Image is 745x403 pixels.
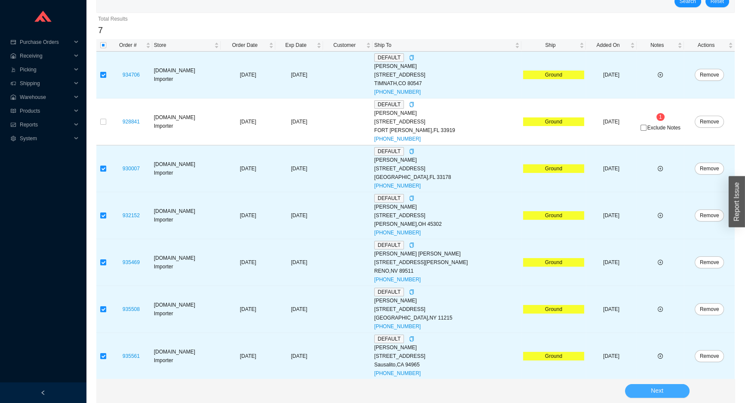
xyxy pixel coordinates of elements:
[10,136,16,141] span: setting
[10,40,16,45] span: credit-card
[586,98,637,145] td: [DATE]
[20,90,71,104] span: Warehouse
[20,132,71,145] span: System
[374,277,421,283] a: [PHONE_NUMBER]
[686,41,727,49] span: Actions
[586,286,637,333] td: [DATE]
[374,258,520,267] div: [STREET_ADDRESS][PERSON_NAME]
[409,196,414,201] span: copy
[374,352,520,360] div: [STREET_ADDRESS]
[651,386,663,396] span: Next
[10,122,16,127] span: fund
[374,249,520,258] div: [PERSON_NAME] [PERSON_NAME]
[277,305,321,314] div: [DATE]
[154,160,219,177] div: [DOMAIN_NAME] Importer
[656,113,665,121] sup: 1
[695,163,724,175] button: Remove
[154,348,219,365] div: [DOMAIN_NAME] Importer
[374,203,520,211] div: [PERSON_NAME]
[20,77,71,90] span: Shipping
[638,41,676,49] span: Notes
[20,104,71,118] span: Products
[695,256,724,268] button: Remove
[695,116,724,128] button: Remove
[586,145,637,192] td: [DATE]
[20,118,71,132] span: Reports
[640,125,646,131] input: Exclude Notes
[98,15,733,23] div: Total Results
[277,117,321,126] div: [DATE]
[277,164,321,173] div: [DATE]
[374,230,421,236] a: [PHONE_NUMBER]
[658,166,663,171] span: plus-circle
[323,39,372,52] th: Customer sortable
[374,62,520,71] div: [PERSON_NAME]
[10,108,16,114] span: read
[374,323,421,329] a: [PHONE_NUMBER]
[374,136,421,142] a: [PHONE_NUMBER]
[374,147,404,156] span: DEFAULT
[221,98,275,145] td: [DATE]
[152,39,221,52] th: Store sortable
[586,52,637,98] td: [DATE]
[695,350,724,362] button: Remove
[700,258,719,267] span: Remove
[695,209,724,221] button: Remove
[586,239,637,286] td: [DATE]
[277,71,321,79] div: [DATE]
[154,207,219,224] div: [DOMAIN_NAME] Importer
[374,156,520,164] div: [PERSON_NAME]
[374,79,520,88] div: TIMNATH , CO 80547
[647,125,680,130] span: Exclude Notes
[374,370,421,376] a: [PHONE_NUMBER]
[221,286,275,333] td: [DATE]
[695,69,724,81] button: Remove
[409,102,414,107] span: copy
[523,164,584,173] div: Ground
[586,39,637,52] th: Added On sortable
[523,305,584,314] div: Ground
[374,117,520,126] div: [STREET_ADDRESS]
[700,352,719,360] span: Remove
[374,335,404,343] span: DEFAULT
[658,72,663,77] span: plus-circle
[700,117,719,126] span: Remove
[523,71,584,79] div: Ground
[586,192,637,239] td: [DATE]
[374,183,421,189] a: [PHONE_NUMBER]
[374,305,520,314] div: [STREET_ADDRESS]
[374,71,520,79] div: [STREET_ADDRESS]
[659,114,662,120] span: 1
[20,63,71,77] span: Picking
[658,307,663,312] span: plus-circle
[374,288,404,296] span: DEFAULT
[374,89,421,95] a: [PHONE_NUMBER]
[374,173,520,182] div: [GEOGRAPHIC_DATA] , FL 33178
[154,41,213,49] span: Store
[523,41,578,49] span: Ship
[123,306,140,312] a: 935508
[374,211,520,220] div: [STREET_ADDRESS]
[658,354,663,359] span: plus-circle
[374,220,520,228] div: [PERSON_NAME] , OH 45302
[409,241,414,249] div: Copy
[409,194,414,203] div: Copy
[374,360,520,369] div: Sausalito , CA 94965
[221,39,275,52] th: Order Date sortable
[277,211,321,220] div: [DATE]
[658,213,663,218] span: plus-circle
[586,333,637,380] td: [DATE]
[277,352,321,360] div: [DATE]
[409,100,414,109] div: Copy
[20,35,71,49] span: Purchase Orders
[374,109,520,117] div: [PERSON_NAME]
[123,259,140,265] a: 935469
[325,41,364,49] span: Customer
[700,71,719,79] span: Remove
[700,164,719,173] span: Remove
[409,149,414,154] span: copy
[523,352,584,360] div: Ground
[684,39,735,52] th: Actions sortable
[154,113,219,130] div: [DOMAIN_NAME] Importer
[409,55,414,60] span: copy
